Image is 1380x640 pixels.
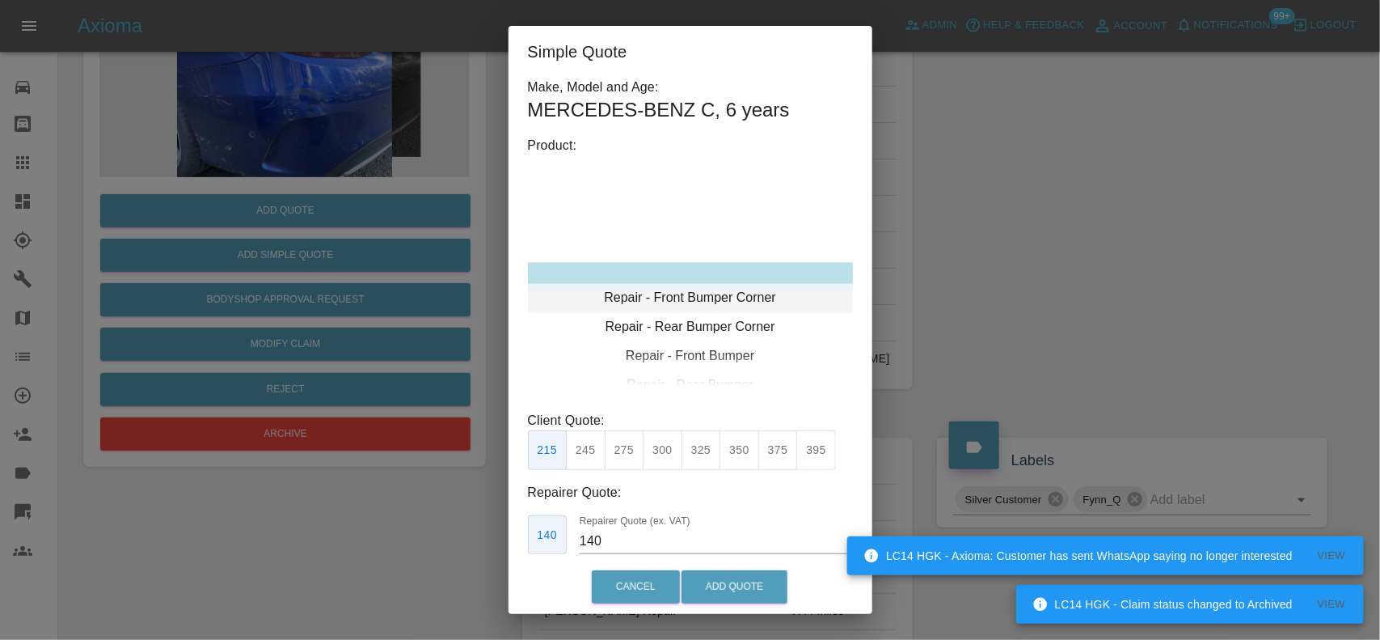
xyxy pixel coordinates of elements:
[1032,590,1293,619] div: LC14 HGK - Claim status changed to Archived
[720,430,759,470] button: 350
[528,483,853,502] p: Repairer Quote:
[1306,544,1357,569] button: View
[758,430,798,470] button: 375
[1306,592,1357,617] button: View
[528,97,853,123] h1: MERCEDES-BENZ C , 6 years
[863,541,1293,570] div: LC14 HGK - Axioma: Customer has sent WhatsApp saying no longer interested
[528,136,853,155] p: Product:
[528,78,853,97] p: Make, Model and Age:
[566,430,606,470] button: 245
[682,570,787,604] button: Add Quote
[509,26,872,78] h2: Simple Quote
[580,514,690,528] label: Repairer Quote (ex. VAT)
[528,371,853,401] div: Repair - Rear Bumper
[528,515,568,555] button: 140
[528,313,853,342] div: Repair - Rear Bumper Corner
[528,411,853,430] p: Client Quote:
[796,430,836,470] button: 395
[528,284,853,313] div: Repair - Front Bumper Corner
[682,430,721,470] button: 325
[605,430,644,470] button: 275
[592,570,680,604] button: Cancel
[643,430,682,470] button: 300
[528,342,853,371] div: Repair - Front Bumper
[528,430,568,470] button: 215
